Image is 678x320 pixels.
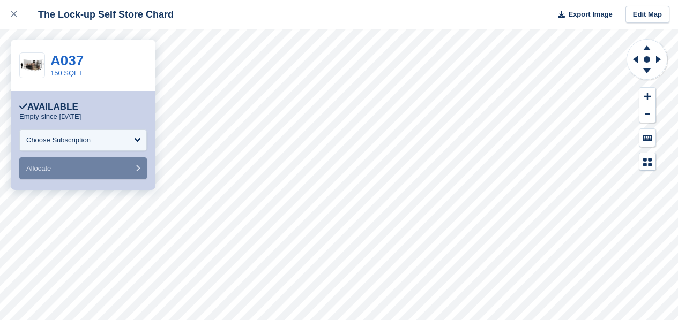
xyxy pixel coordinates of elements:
[19,157,147,179] button: Allocate
[19,112,81,121] p: Empty since [DATE]
[639,105,655,123] button: Zoom Out
[26,164,51,172] span: Allocate
[639,88,655,105] button: Zoom In
[552,6,613,24] button: Export Image
[50,69,83,77] a: 150 SQFT
[28,8,174,21] div: The Lock-up Self Store Chard
[639,129,655,147] button: Keyboard Shortcuts
[639,153,655,171] button: Map Legend
[625,6,669,24] a: Edit Map
[19,102,78,112] div: Available
[26,135,91,146] div: Choose Subscription
[568,9,612,20] span: Export Image
[20,56,44,75] img: 150.jpg
[50,52,84,68] a: A037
